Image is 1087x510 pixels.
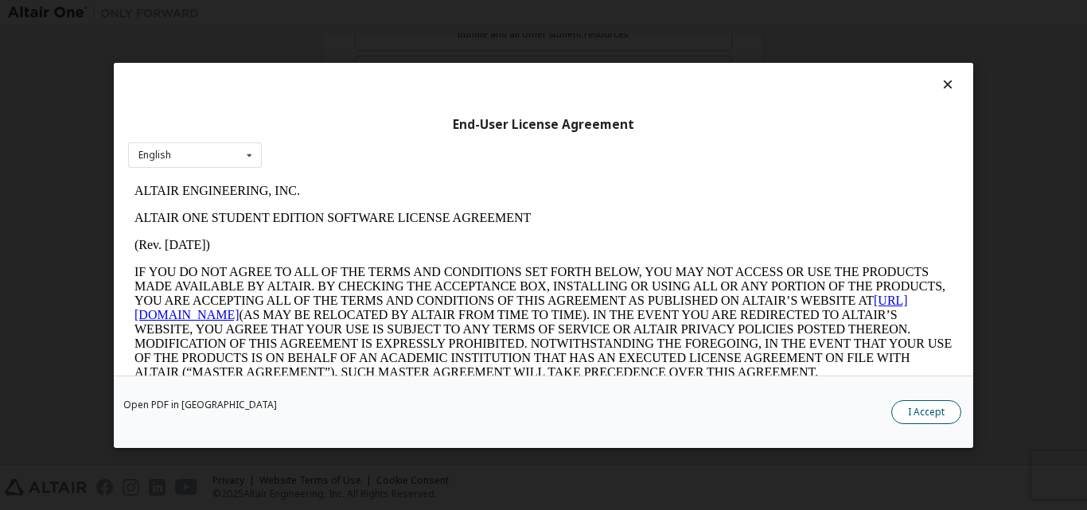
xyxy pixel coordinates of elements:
p: (Rev. [DATE]) [6,60,824,75]
p: ALTAIR ENGINEERING, INC. [6,6,824,21]
a: [URL][DOMAIN_NAME] [6,116,780,144]
p: This Altair One Student Edition Software License Agreement (“Agreement”) is between Altair Engine... [6,215,824,272]
a: Open PDF in [GEOGRAPHIC_DATA] [123,399,277,409]
div: End-User License Agreement [128,116,959,132]
p: ALTAIR ONE STUDENT EDITION SOFTWARE LICENSE AGREEMENT [6,33,824,48]
button: I Accept [891,399,961,423]
p: IF YOU DO NOT AGREE TO ALL OF THE TERMS AND CONDITIONS SET FORTH BELOW, YOU MAY NOT ACCESS OR USE... [6,88,824,202]
div: English [138,150,171,160]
